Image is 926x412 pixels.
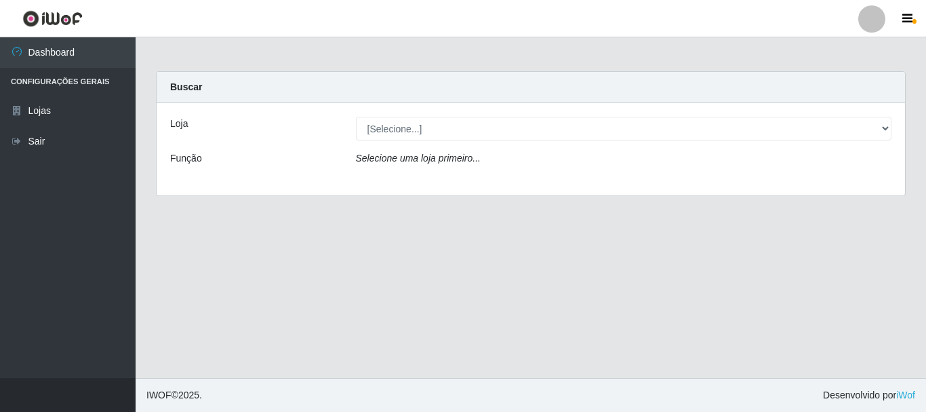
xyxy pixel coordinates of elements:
label: Função [170,151,202,166]
span: Desenvolvido por [823,388,915,402]
a: iWof [896,390,915,400]
strong: Buscar [170,81,202,92]
label: Loja [170,117,188,131]
span: © 2025 . [146,388,202,402]
span: IWOF [146,390,172,400]
img: CoreUI Logo [22,10,83,27]
i: Selecione uma loja primeiro... [356,153,481,164]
